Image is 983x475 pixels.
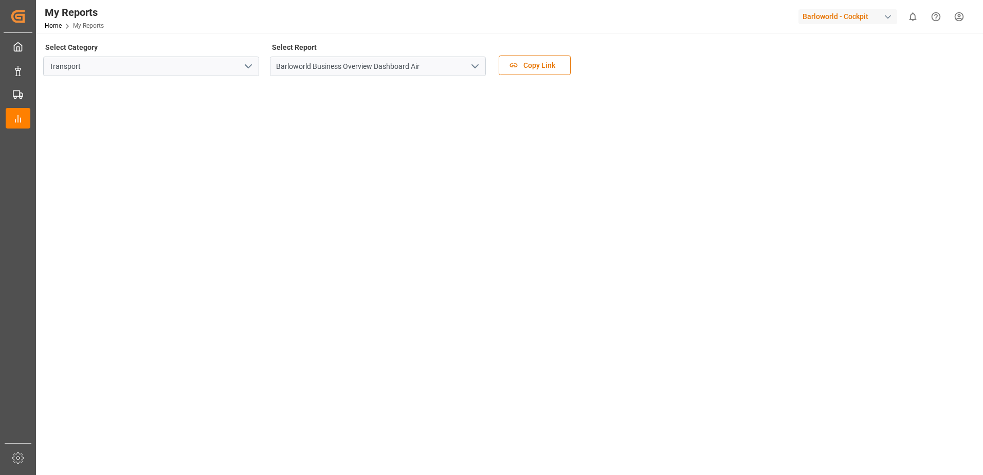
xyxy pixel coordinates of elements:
[43,57,259,76] input: Type to search/select
[901,5,924,28] button: show 0 new notifications
[43,40,99,54] label: Select Category
[45,5,104,20] div: My Reports
[499,56,571,75] button: Copy Link
[798,9,897,24] div: Barloworld - Cockpit
[270,57,486,76] input: Type to search/select
[270,40,318,54] label: Select Report
[798,7,901,26] button: Barloworld - Cockpit
[467,59,482,75] button: open menu
[45,22,62,29] a: Home
[240,59,256,75] button: open menu
[924,5,948,28] button: Help Center
[518,60,560,71] span: Copy Link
